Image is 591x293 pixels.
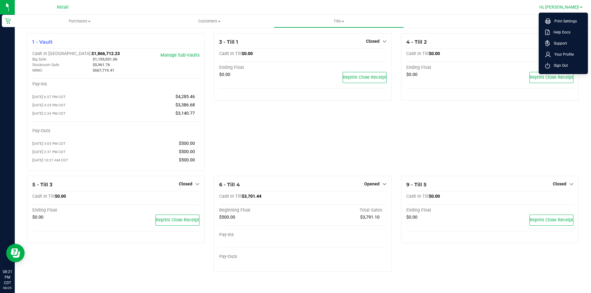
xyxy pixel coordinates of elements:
div: Pay-Outs [219,254,303,259]
span: [DATE] 2:37 PM CDT [32,150,66,154]
span: Support [550,40,567,46]
span: Tills [274,18,403,24]
span: $500.00 [219,215,235,220]
span: Opened [364,181,380,186]
span: $500.00 [179,149,195,154]
span: $0.00 [55,194,66,199]
div: Total Sales [303,208,387,213]
span: Your Profile [551,51,574,57]
span: $1,866,712.23 [91,51,120,56]
li: Sign Out [540,60,586,71]
span: $3,386.68 [175,102,195,108]
span: $5,961.76 [93,62,110,67]
span: [DATE] 2:34 PM CDT [32,111,66,116]
button: Reprint Close Receipt [155,215,199,226]
span: Purchases [15,18,144,24]
span: Retail [57,5,69,10]
inline-svg: Retail [5,18,11,24]
span: $500.00 [179,141,195,146]
a: Customers [144,15,274,28]
span: $0.00 [429,194,440,199]
span: $0.00 [429,51,440,56]
span: Cash In Till [406,51,429,56]
a: Purchases [15,15,144,28]
span: $0.00 [242,51,253,56]
button: Reprint Close Receipt [343,72,387,83]
span: Reprint Close Receipt [343,75,386,80]
span: [DATE] 3:03 PM CDT [32,141,66,146]
span: $667,719.41 [93,68,114,73]
span: Closed [553,181,566,186]
span: 5 - Till 3 [32,182,52,188]
span: [DATE] 4:29 PM CDT [32,103,66,107]
span: Sign Out [550,62,568,69]
span: $0.00 [32,215,43,220]
div: Ending Float [32,208,116,213]
div: Ending Float [406,208,490,213]
a: Support [545,40,584,46]
span: 9 - Till 5 [406,182,427,188]
span: Closed [366,39,380,44]
span: Cash In Till [406,194,429,199]
span: Cash In Till [219,51,242,56]
iframe: Resource center [6,244,25,262]
span: MIMO: [32,68,43,73]
div: Ending Float [406,65,490,70]
span: Closed [179,181,192,186]
span: $0.00 [406,72,417,77]
p: 08:21 PM CDT [3,269,12,286]
span: $0.00 [219,72,230,77]
span: Hi, [PERSON_NAME]! [539,5,579,10]
span: $0.00 [406,215,417,220]
button: Reprint Close Receipt [529,215,573,226]
span: $3,791.10 [360,215,380,220]
span: Stockroom Safe: [32,63,60,67]
span: $3,701.44 [242,194,261,199]
button: Reprint Close Receipt [529,72,573,83]
p: 08/25 [3,286,12,290]
span: Help Docs [550,29,570,35]
div: Pay-Outs [32,128,116,134]
span: Cash In [GEOGRAPHIC_DATA]: [32,51,91,56]
span: 1 - Vault [32,39,53,45]
span: $3,140.77 [175,111,195,116]
span: 3 - Till 1 [219,39,238,45]
span: Reprint Close Receipt [156,217,199,223]
span: Cash In Till [32,194,55,199]
span: Reprint Close Receipt [530,217,573,223]
div: Pay-Ins [219,232,303,238]
a: Tills [274,15,404,28]
span: [DATE] 10:27 AM CDT [32,158,68,162]
span: Print Settings [551,18,577,24]
span: Reprint Close Receipt [530,75,573,80]
span: 4 - Till 2 [406,39,427,45]
span: Customers [145,18,274,24]
span: $4,285.46 [175,94,195,99]
span: Cash In Till [219,194,242,199]
div: Pay-Ins [32,81,116,87]
a: Help Docs [545,29,584,35]
div: Ending Float [219,65,303,70]
span: [DATE] 6:57 PM CDT [32,95,66,99]
span: Big Safe: [32,57,47,61]
a: Manage Sub-Vaults [160,53,199,58]
span: $500.00 [179,157,195,163]
span: $1,193,031.06 [93,57,117,61]
div: Beginning Float [219,208,303,213]
span: 6 - Till 4 [219,182,240,188]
